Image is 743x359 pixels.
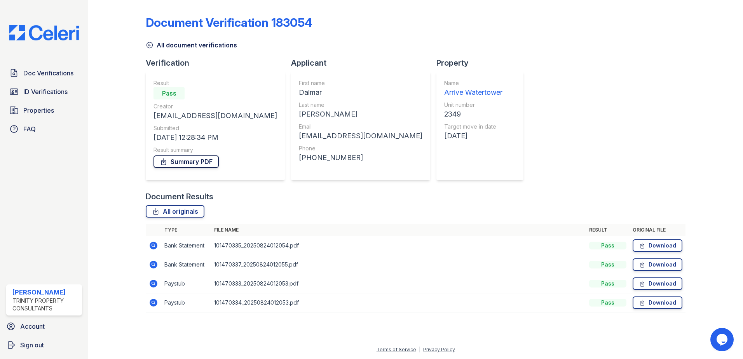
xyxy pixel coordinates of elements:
[153,124,277,132] div: Submitted
[291,58,436,68] div: Applicant
[419,347,420,352] div: |
[153,155,219,168] a: Summary PDF
[589,242,626,249] div: Pass
[20,322,45,331] span: Account
[299,79,422,87] div: First name
[633,239,682,252] a: Download
[423,347,455,352] a: Privacy Policy
[633,296,682,309] a: Download
[6,121,82,137] a: FAQ
[211,224,586,236] th: File name
[3,25,85,40] img: CE_Logo_Blue-a8612792a0a2168367f1c8372b55b34899dd931a85d93a1a3d3e32e68fde9ad4.png
[211,274,586,293] td: 101470333_20250824012053.pdf
[23,106,54,115] span: Properties
[23,68,73,78] span: Doc Verifications
[146,16,312,30] div: Document Verification 183054
[633,258,682,271] a: Download
[299,109,422,120] div: [PERSON_NAME]
[630,224,685,236] th: Original file
[444,79,502,87] div: Name
[161,224,211,236] th: Type
[12,288,79,297] div: [PERSON_NAME]
[444,101,502,109] div: Unit number
[299,87,422,98] div: Dalmar
[444,79,502,98] a: Name Arrive Watertower
[20,340,44,350] span: Sign out
[589,261,626,268] div: Pass
[23,87,68,96] span: ID Verifications
[377,347,416,352] a: Terms of Service
[299,145,422,152] div: Phone
[589,280,626,288] div: Pass
[3,319,85,334] a: Account
[12,297,79,312] div: Trinity Property Consultants
[6,65,82,81] a: Doc Verifications
[153,79,277,87] div: Result
[444,131,502,141] div: [DATE]
[710,328,735,351] iframe: chat widget
[153,132,277,143] div: [DATE] 12:28:34 PM
[444,123,502,131] div: Target move in date
[211,255,586,274] td: 101470337_20250824012055.pdf
[589,299,626,307] div: Pass
[299,152,422,163] div: [PHONE_NUMBER]
[146,205,204,218] a: All originals
[3,337,85,353] a: Sign out
[161,255,211,274] td: Bank Statement
[633,277,682,290] a: Download
[211,236,586,255] td: 101470335_20250824012054.pdf
[161,236,211,255] td: Bank Statement
[444,109,502,120] div: 2349
[299,101,422,109] div: Last name
[299,123,422,131] div: Email
[6,103,82,118] a: Properties
[436,58,530,68] div: Property
[146,191,213,202] div: Document Results
[586,224,630,236] th: Result
[211,293,586,312] td: 101470334_20250824012053.pdf
[146,58,291,68] div: Verification
[146,40,237,50] a: All document verifications
[161,293,211,312] td: Paystub
[161,274,211,293] td: Paystub
[153,110,277,121] div: [EMAIL_ADDRESS][DOMAIN_NAME]
[444,87,502,98] div: Arrive Watertower
[153,87,185,99] div: Pass
[153,146,277,154] div: Result summary
[299,131,422,141] div: [EMAIL_ADDRESS][DOMAIN_NAME]
[153,103,277,110] div: Creator
[6,84,82,99] a: ID Verifications
[23,124,36,134] span: FAQ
